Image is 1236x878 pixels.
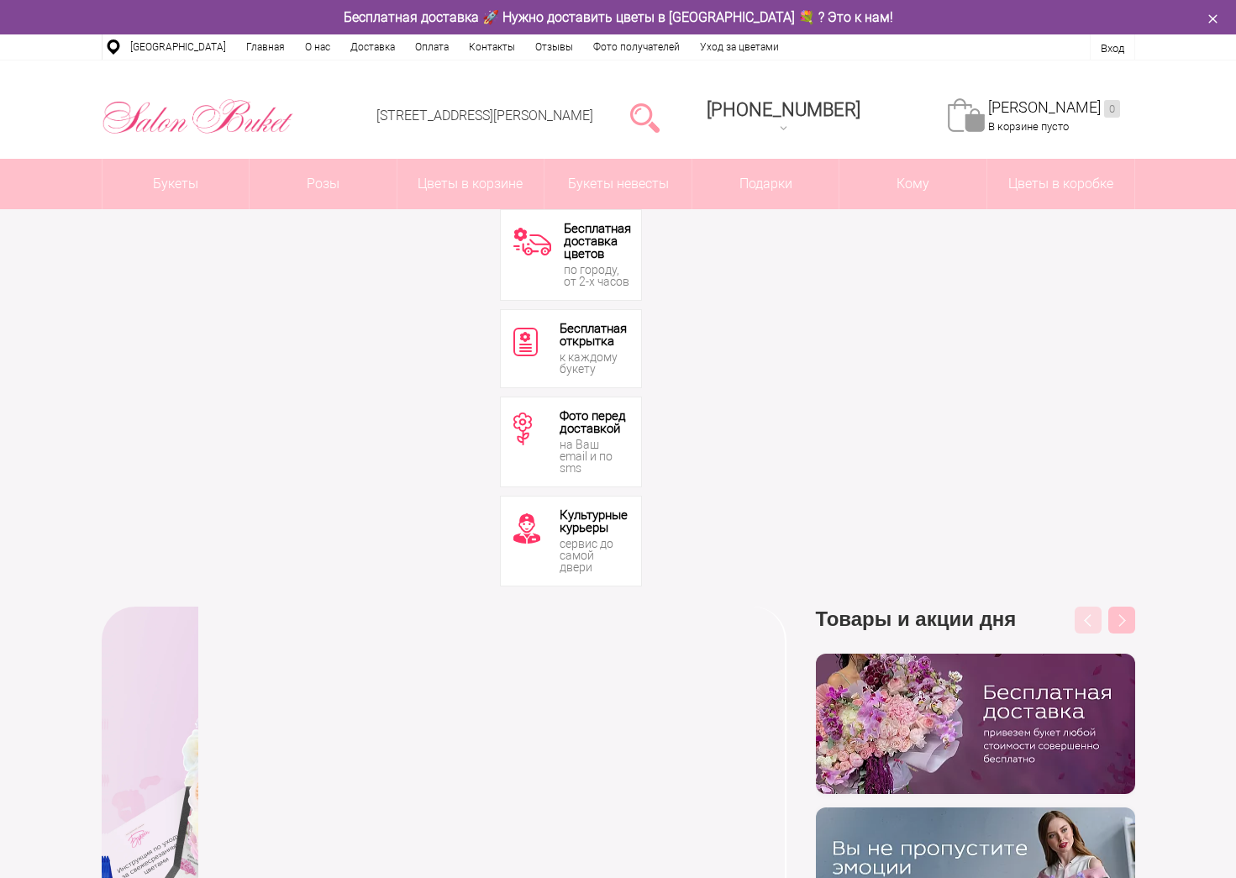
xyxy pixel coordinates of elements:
a: [PHONE_NUMBER] [697,93,870,141]
span: В корзине пусто [988,120,1069,133]
div: по городу, от 2-х часов [564,264,631,287]
ins: 0 [1104,100,1120,118]
div: сервис до самой двери [560,538,629,573]
div: на Ваш email и по sms [560,439,629,474]
img: Цветы Нижний Новгород [102,95,294,139]
a: [GEOGRAPHIC_DATA] [120,34,236,60]
a: Главная [236,34,295,60]
a: Фото получателей [583,34,690,60]
a: [PERSON_NAME] [988,98,1120,118]
div: Бесплатная открытка [560,323,629,348]
h3: Товары и акции дня [816,607,1135,654]
a: О нас [295,34,340,60]
a: Цветы в коробке [987,159,1134,209]
a: Контакты [459,34,525,60]
span: [PHONE_NUMBER] [707,99,860,120]
a: Доставка [340,34,405,60]
a: Отзывы [525,34,583,60]
div: к каждому букету [560,351,629,375]
a: Букеты невесты [544,159,692,209]
a: Уход за цветами [690,34,789,60]
div: Фото перед доставкой [560,410,629,435]
a: [STREET_ADDRESS][PERSON_NAME] [376,108,593,124]
a: Букеты [103,159,250,209]
div: Бесплатная доставка цветов [564,223,631,260]
a: Подарки [692,159,839,209]
div: Культурные курьеры [560,509,629,534]
img: hpaj04joss48rwypv6hbykmvk1dj7zyr.png.webp [816,654,1135,794]
a: Розы [250,159,397,209]
span: Кому [839,159,986,209]
a: Вход [1101,42,1124,55]
button: Next [1108,607,1135,634]
div: Бесплатная доставка 🚀 Нужно доставить цветы в [GEOGRAPHIC_DATA] 💐 ? Это к нам! [89,8,1148,26]
a: Оплата [405,34,459,60]
a: Цветы в корзине [397,159,544,209]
